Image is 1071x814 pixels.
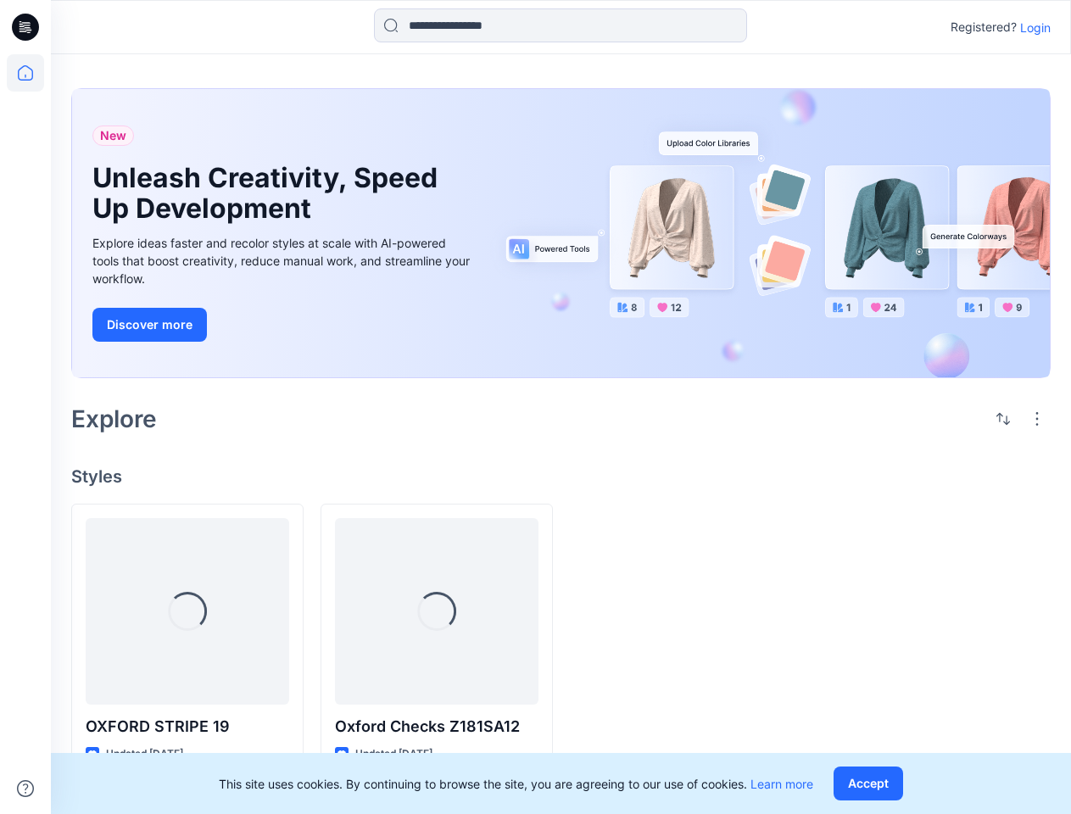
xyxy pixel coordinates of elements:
[219,775,813,793] p: This site uses cookies. By continuing to browse the site, you are agreeing to our use of cookies.
[106,745,183,763] p: Updated [DATE]
[92,234,474,287] div: Explore ideas faster and recolor styles at scale with AI-powered tools that boost creativity, red...
[92,308,474,342] a: Discover more
[100,125,126,146] span: New
[1020,19,1051,36] p: Login
[335,715,538,739] p: Oxford Checks Z181SA12
[834,767,903,800] button: Accept
[355,745,432,763] p: Updated [DATE]
[71,405,157,432] h2: Explore
[92,308,207,342] button: Discover more
[86,715,289,739] p: OXFORD STRIPE 19
[71,466,1051,487] h4: Styles
[750,777,813,791] a: Learn more
[951,17,1017,37] p: Registered?
[92,163,449,224] h1: Unleash Creativity, Speed Up Development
